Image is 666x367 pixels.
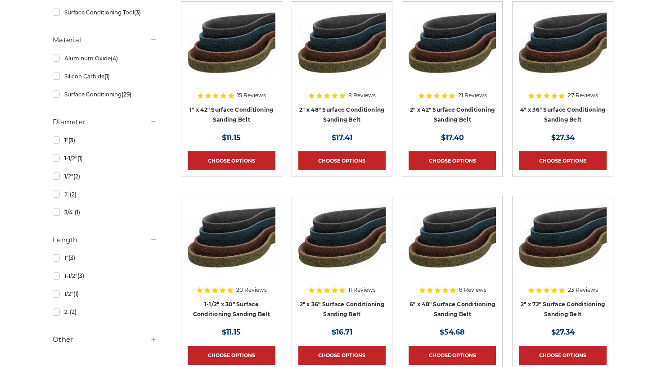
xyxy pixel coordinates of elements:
[53,186,157,202] a: 2"
[188,203,275,318] a: 1.5"x30" Surface Conditioning Sanding Belts
[519,203,606,318] a: 2"x72" Surface Conditioning Sanding Belts
[53,5,157,20] a: Surface Conditioning Tool
[222,133,241,142] span: $11.15
[73,173,80,180] span: (2)
[409,203,496,275] img: 6"x48" Surface Conditioning Sanding Belts
[53,35,157,45] h5: Material
[188,8,275,80] img: 1"x42" Surface Conditioning Sanding Belts
[53,150,157,166] a: 1-1/2"
[70,308,76,315] span: (2)
[53,68,157,84] a: Silicon Carbide
[409,8,496,123] a: 2"x42" Surface Conditioning Sanding Belts
[298,346,386,365] a: Choose Options
[188,8,275,123] a: 1"x42" Surface Conditioning Sanding Belts
[53,304,157,320] a: 2"
[409,8,496,80] img: 2"x42" Surface Conditioning Sanding Belts
[551,328,575,336] span: $27.34
[104,73,110,80] span: (1)
[53,132,157,148] a: 1"
[519,8,606,80] img: 4"x36" Surface Conditioning Sanding Belts
[111,55,118,62] span: (4)
[332,133,352,142] span: $17.41
[53,117,157,127] h5: Diameter
[441,133,464,142] span: $17.40
[188,346,275,365] a: Choose Options
[70,191,76,198] span: (2)
[68,137,75,144] span: (3)
[519,203,606,275] img: 2"x72" Surface Conditioning Sanding Belts
[519,346,606,365] a: Choose Options
[188,203,275,275] img: 1.5"x30" Surface Conditioning Sanding Belts
[53,268,157,284] a: 1-1/2"
[188,151,275,170] a: Choose Options
[53,286,157,302] a: 1/2"
[53,235,157,245] h5: Length
[519,151,606,170] a: Choose Options
[73,290,79,297] span: (1)
[68,254,75,261] span: (3)
[53,86,157,102] a: Surface Conditioning
[551,133,575,142] span: $27.34
[53,334,157,345] h5: Other
[222,328,241,336] span: $11.15
[75,209,80,216] span: (1)
[53,204,157,220] a: 3/4"
[53,50,157,66] a: Aluminum Oxide
[121,91,131,98] span: (29)
[298,8,386,80] img: 2"x48" Surface Conditioning Sanding Belts
[409,203,496,318] a: 6"x48" Surface Conditioning Sanding Belts
[298,203,386,318] a: 2"x36" Surface Conditioning Sanding Belts
[77,155,83,162] span: (1)
[298,8,386,123] a: 2"x48" Surface Conditioning Sanding Belts
[298,203,386,275] img: 2"x36" Surface Conditioning Sanding Belts
[53,250,157,266] a: 1"
[409,151,496,170] a: Choose Options
[332,328,352,336] span: $16.71
[134,9,141,16] span: (3)
[298,151,386,170] a: Choose Options
[77,272,84,279] span: (3)
[519,8,606,123] a: 4"x36" Surface Conditioning Sanding Belts
[409,346,496,365] a: Choose Options
[53,168,157,184] a: 1/2"
[440,328,465,336] span: $54.68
